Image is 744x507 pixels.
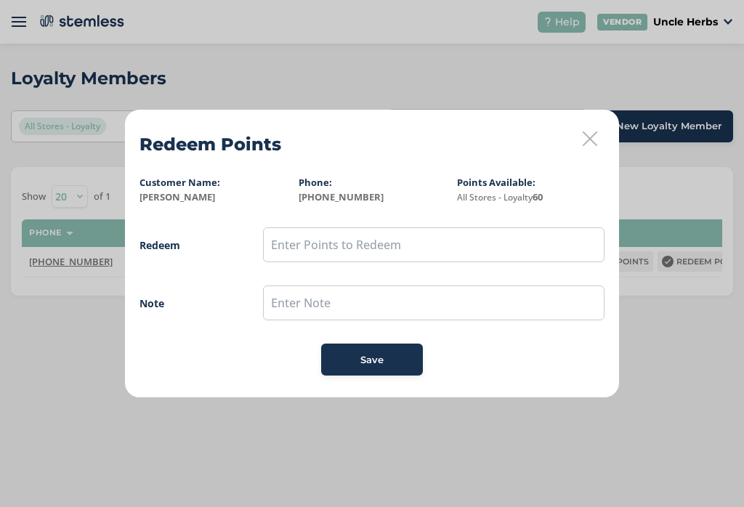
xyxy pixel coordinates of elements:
[139,176,220,189] label: Customer Name:
[299,190,446,205] label: [PHONE_NUMBER]
[299,176,332,189] label: Phone:
[139,131,281,158] h2: Redeem Points
[263,227,604,262] input: Enter Points to Redeem
[360,353,384,368] span: Save
[321,344,423,376] button: Save
[139,238,234,253] label: Redeem
[139,190,287,205] label: [PERSON_NAME]
[457,176,535,189] label: Points Available:
[263,285,604,320] input: Enter Note
[457,190,604,205] label: 60
[671,437,744,507] iframe: Chat Widget
[457,191,533,203] small: All Stores - Loyalty
[139,296,234,311] label: Note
